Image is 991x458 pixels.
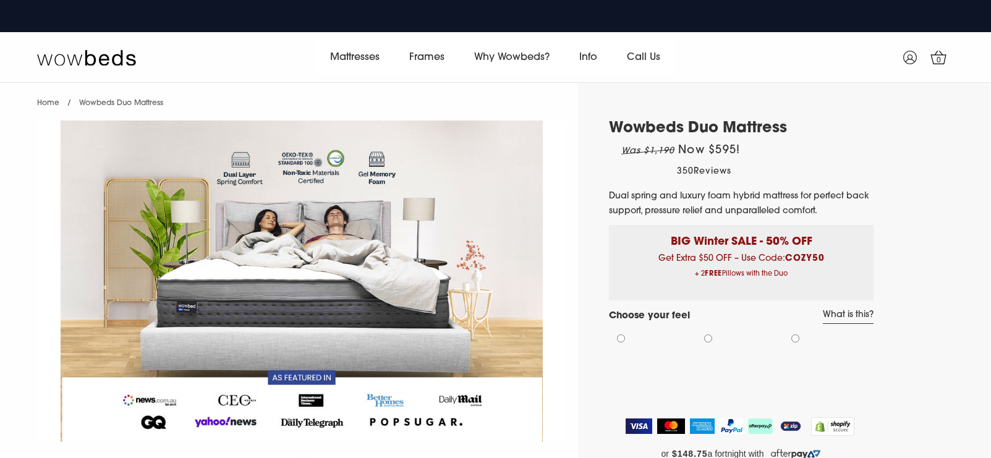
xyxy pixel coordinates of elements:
[37,49,136,66] img: Wow Beds Logo
[785,254,825,263] b: COZY50
[564,40,612,75] a: Info
[618,225,864,250] p: BIG Winter SALE - 50% OFF
[811,417,854,436] img: Shopify secure badge
[705,271,722,278] b: FREE
[609,310,690,324] h4: Choose your feel
[621,146,674,156] em: Was $1,190
[694,167,731,176] span: Reviews
[609,120,874,138] h1: Wowbeds Duo Mattress
[67,100,71,107] span: /
[609,192,869,216] span: Dual spring and luxury foam hybrid mattress for perfect back support, pressure relief and unparal...
[748,418,773,434] img: AfterPay Logo
[315,40,394,75] a: Mattresses
[612,40,675,75] a: Call Us
[678,145,740,156] span: Now $595!
[37,83,163,114] nav: breadcrumbs
[720,418,743,434] img: PayPal Logo
[37,100,59,107] a: Home
[618,254,864,282] span: Get Extra $50 OFF – Use Code:
[657,418,685,434] img: MasterCard Logo
[618,266,864,282] span: + 2 Pillows with the Duo
[923,42,954,73] a: 0
[933,54,945,67] span: 0
[459,40,564,75] a: Why Wowbeds?
[626,418,652,434] img: Visa Logo
[823,310,874,324] a: What is this?
[394,40,459,75] a: Frames
[778,418,804,434] img: ZipPay Logo
[79,100,163,107] span: Wowbeds Duo Mattress
[677,167,694,176] span: 350
[690,418,715,434] img: American Express Logo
